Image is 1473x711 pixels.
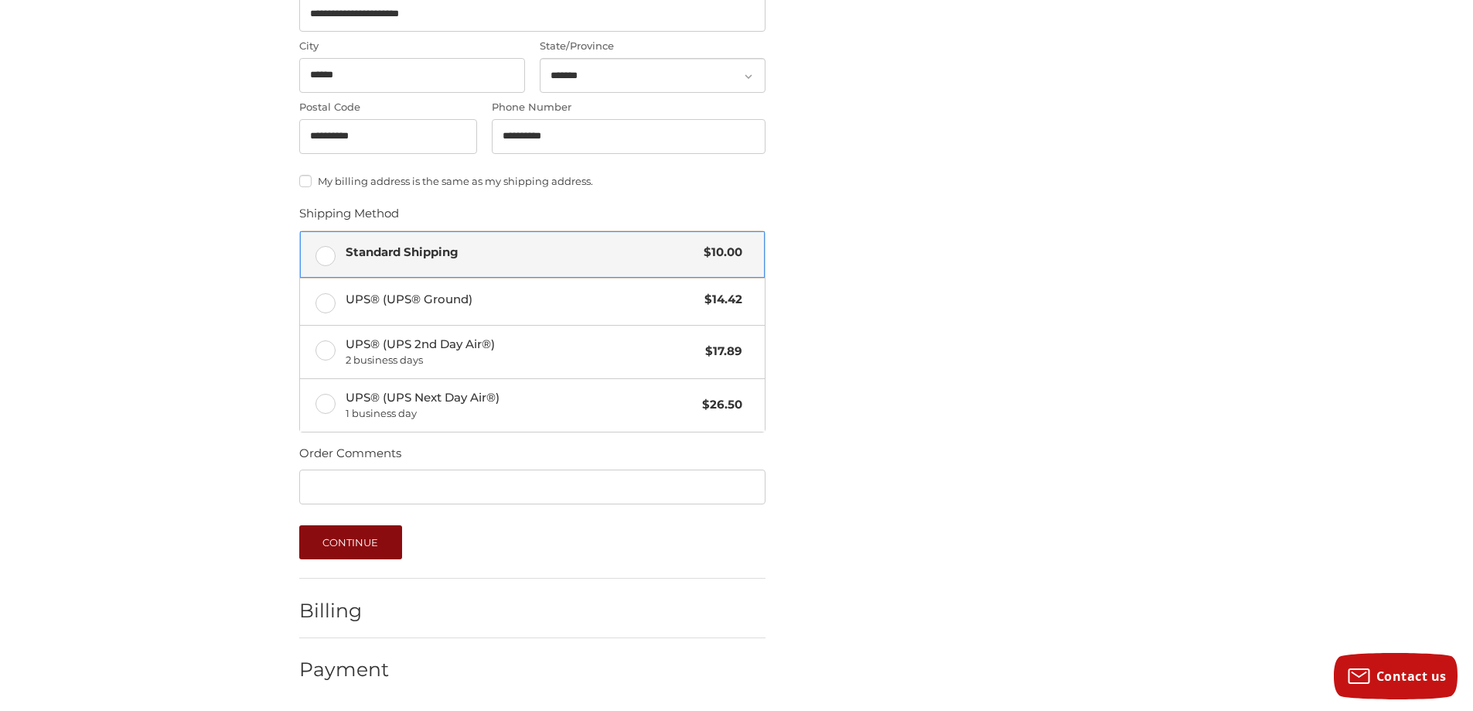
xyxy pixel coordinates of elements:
[299,445,401,470] legend: Order Comments
[346,389,695,422] span: UPS® (UPS Next Day Air®)
[299,599,390,623] h2: Billing
[299,175,765,187] label: My billing address is the same as my shipping address.
[299,100,477,115] label: Postal Code
[540,39,765,54] label: State/Province
[346,291,697,309] span: UPS® (UPS® Ground)
[492,100,765,115] label: Phone Number
[299,205,399,230] legend: Shipping Method
[346,336,698,368] span: UPS® (UPS 2nd Day Air®)
[697,343,742,361] span: $17.89
[697,291,742,309] span: $14.42
[346,406,695,422] span: 1 business day
[696,244,742,261] span: $10.00
[299,525,402,559] button: Continue
[1376,668,1447,685] span: Contact us
[346,244,697,261] span: Standard Shipping
[346,353,698,368] span: 2 business days
[1334,653,1458,699] button: Contact us
[299,658,390,682] h2: Payment
[694,396,742,414] span: $26.50
[299,39,525,54] label: City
